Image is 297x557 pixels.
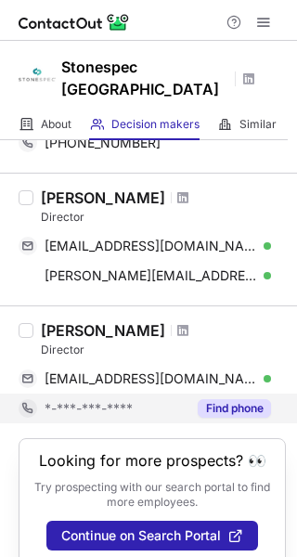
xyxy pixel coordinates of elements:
[19,57,56,94] img: 34f716e7287696e4937e1dd7b00823d9
[45,135,161,151] span: [PHONE_NUMBER]
[239,117,277,132] span: Similar
[19,11,130,33] img: ContactOut v5.3.10
[45,267,257,284] span: [PERSON_NAME][EMAIL_ADDRESS][DOMAIN_NAME]
[61,528,221,543] span: Continue on Search Portal
[41,117,71,132] span: About
[111,117,200,132] span: Decision makers
[41,209,286,226] div: Director
[41,321,165,340] div: [PERSON_NAME]
[41,342,286,358] div: Director
[39,452,266,469] header: Looking for more prospects? 👀
[198,399,271,418] button: Reveal Button
[46,521,258,551] button: Continue on Search Portal
[61,56,228,100] h1: Stonespec [GEOGRAPHIC_DATA]
[45,238,257,254] span: [EMAIL_ADDRESS][DOMAIN_NAME]
[41,188,165,207] div: [PERSON_NAME]
[45,370,257,387] span: [EMAIL_ADDRESS][DOMAIN_NAME]
[32,480,272,510] p: Try prospecting with our search portal to find more employees.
